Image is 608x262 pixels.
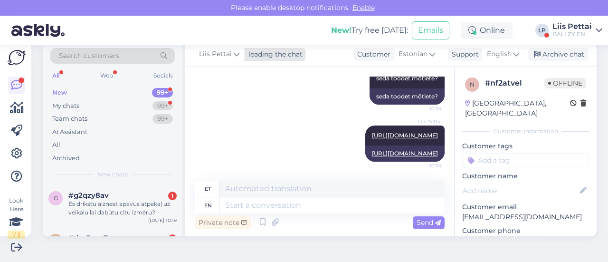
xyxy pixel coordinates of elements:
span: Offline [544,78,586,88]
span: 10:34 [406,105,442,112]
div: BALLZY EN [552,30,592,38]
input: Add name [463,185,578,196]
div: New [52,88,67,97]
div: LP [535,24,549,37]
div: Customer [353,49,390,59]
div: AI Assistant [52,127,87,137]
div: Private note [195,216,251,229]
p: Customer email [462,202,589,212]
div: Look Here [8,196,25,239]
div: 99+ [152,114,173,124]
span: seda toodet mõtlete? [376,75,438,82]
span: g [54,194,58,202]
span: Search customers [59,51,119,61]
div: seda toodet mõtlete? [370,88,445,105]
div: Support [448,49,479,59]
span: Send [417,218,441,227]
div: 99+ [152,88,173,97]
div: # nf2atvel [485,78,544,89]
div: leading the chat [245,49,303,59]
span: Enable [350,3,378,12]
div: My chats [52,101,79,111]
div: Web [98,69,115,82]
div: 99+ [152,101,173,111]
div: 1 [168,234,177,243]
span: n [470,81,475,88]
img: Askly Logo [8,50,26,65]
div: Customer information [462,127,589,136]
div: Socials [152,69,175,82]
div: Es drīkstu aiznest apavus atpakaļ uz veikalu lai dabūtu citu izmēru? [68,200,177,217]
p: Customer tags [462,141,589,151]
div: [DATE] 10:19 [148,217,177,224]
div: Request phone number [462,236,548,249]
a: [URL][DOMAIN_NAME] [372,132,438,139]
p: Customer name [462,171,589,181]
div: Archived [52,154,80,163]
span: Liis Pettai [199,49,232,59]
span: #g2qzy8av [68,191,109,200]
div: Online [461,22,513,39]
b: New! [331,26,351,35]
span: Estonian [399,49,427,59]
div: Team chats [52,114,87,124]
input: Add a tag [462,153,589,167]
p: Customer phone [462,226,589,236]
div: 1 [168,192,177,200]
div: 1 / 3 [8,231,25,239]
div: en [204,197,212,213]
span: 10:34 [406,162,442,169]
div: All [50,69,61,82]
a: [URL][DOMAIN_NAME] [372,150,438,157]
span: #tbg5pca7 [68,234,108,243]
button: Emails [412,21,449,39]
span: New chats [97,170,128,179]
div: et [205,181,211,197]
div: Liis Pettai [552,23,592,30]
div: Try free [DATE]: [331,25,408,36]
p: [EMAIL_ADDRESS][DOMAIN_NAME] [462,212,589,222]
span: English [487,49,512,59]
div: Archive chat [528,48,588,61]
span: Liis Pettai [406,118,442,125]
div: [GEOGRAPHIC_DATA], [GEOGRAPHIC_DATA] [465,98,570,118]
div: All [52,140,60,150]
a: Liis PettaiBALLZY EN [552,23,602,38]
